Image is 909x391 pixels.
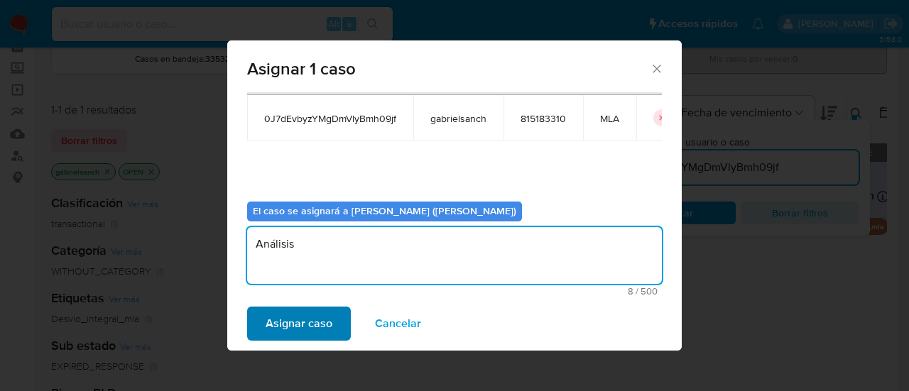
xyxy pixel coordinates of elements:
[251,287,658,296] span: Máximo 500 caracteres
[356,307,440,341] button: Cancelar
[375,308,421,339] span: Cancelar
[650,62,663,75] button: Cerrar ventana
[253,204,516,218] b: El caso se asignará a [PERSON_NAME] ([PERSON_NAME])
[247,307,351,341] button: Asignar caso
[247,60,650,77] span: Asignar 1 caso
[266,308,332,339] span: Asignar caso
[521,112,566,125] span: 815183310
[227,40,682,351] div: assign-modal
[247,227,662,284] textarea: Análisis
[264,112,396,125] span: 0J7dEvbyzYMgDmVlyBmh09jf
[653,109,670,126] button: icon-button
[600,112,619,125] span: MLA
[430,112,486,125] span: gabrielsanch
